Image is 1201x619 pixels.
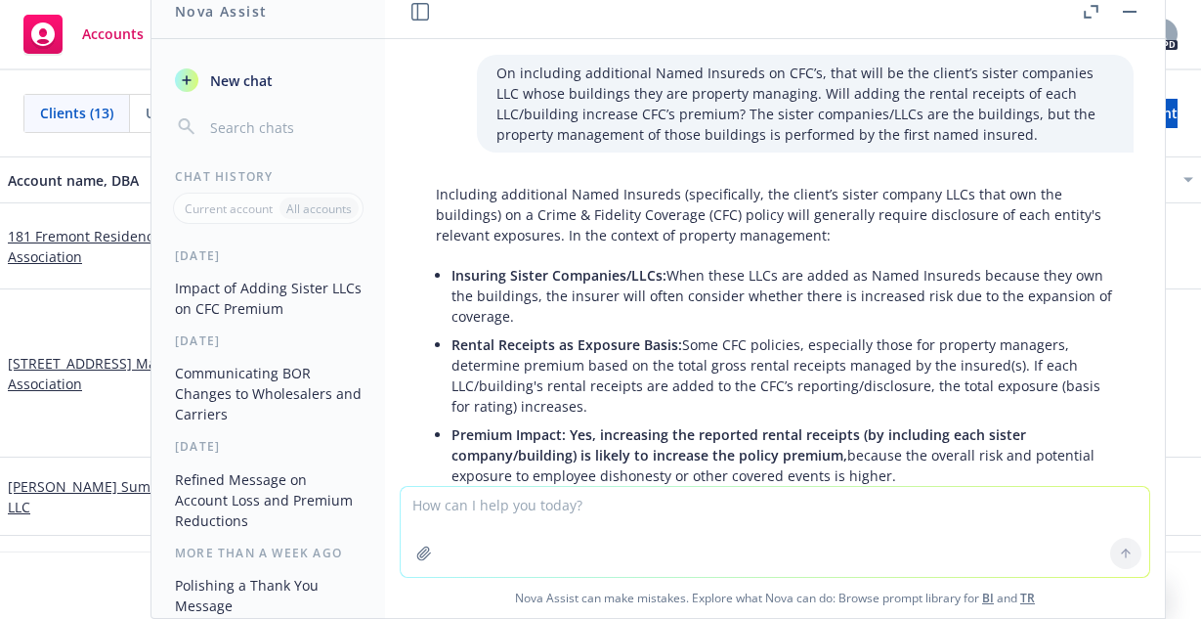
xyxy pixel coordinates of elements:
[393,578,1157,618] span: Nova Assist can make mistakes. Explore what Nova can do: Browse prompt library for and
[451,261,1114,331] li: When these LLCs are added as Named Insureds because they own the buildings, the insurer will ofte...
[82,26,144,42] span: Accounts
[8,170,171,191] div: Account name, DBA
[286,200,352,217] p: All accounts
[185,200,273,217] p: Current account
[175,1,267,22] h1: Nova Assist
[496,63,1114,145] p: On including additional Named Insureds on CFC’s, that will be the client’s sister companies LLC w...
[451,425,566,444] span: Premium Impact:
[167,464,369,537] button: Refined Message on Account Loss and Premium Reductions
[151,168,385,185] div: Chat History
[16,7,151,62] a: Accounts
[146,103,296,123] span: Upcoming renewals (9)
[451,425,1026,464] span: Yes, increasing the reported rental receipts (by including each sister company/building) is likel...
[206,70,273,91] span: New chat
[40,103,113,123] span: Clients (13)
[151,332,385,349] div: [DATE]
[167,63,369,98] button: New chat
[8,476,193,517] a: [PERSON_NAME] Summit LLC
[451,335,682,354] span: Rental Receipts as Exposure Basis:
[1020,590,1035,606] a: TR
[451,420,1114,490] li: because the overall risk and potential exposure to employee dishonesty or other covered events is...
[451,266,666,285] span: Insuring Sister Companies/LLCs:
[8,226,193,267] a: 181 Fremont Residences Association
[982,590,994,606] a: BI
[167,357,369,430] button: Communicating BOR Changes to Wholesalers and Carriers
[436,184,1114,245] p: Including additional Named Insureds (specifically, the client’s sister company LLCs that own the ...
[167,272,369,325] button: Impact of Adding Sister LLCs on CFC Premium
[151,247,385,264] div: [DATE]
[151,438,385,455] div: [DATE]
[8,353,193,394] a: [STREET_ADDRESS] Master Association
[206,113,362,141] input: Search chats
[451,331,1114,420] li: Some CFC policies, especially those for property managers, determine premium based on the total g...
[151,545,385,561] div: More than a week ago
